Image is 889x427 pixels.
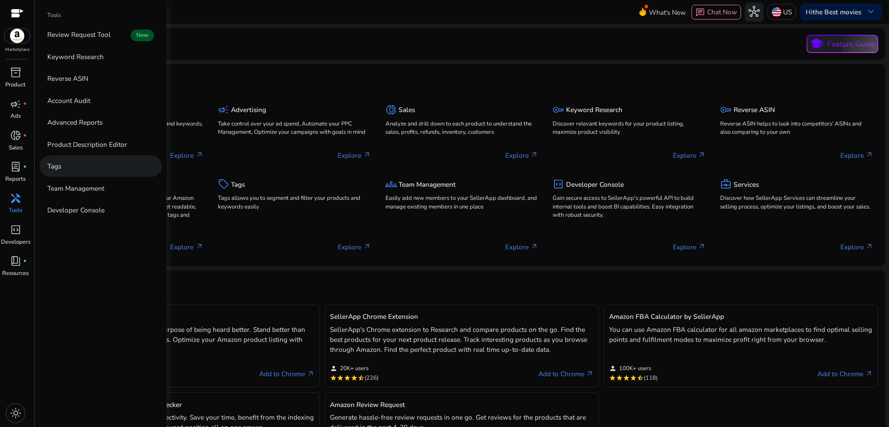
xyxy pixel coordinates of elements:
[398,106,415,114] h5: Sales
[330,401,594,409] h5: Amazon Review Request
[866,151,873,159] span: arrow_outward
[47,73,88,83] p: Reverse ASIN
[196,151,204,159] span: arrow_outward
[10,130,21,141] span: donut_small
[23,259,27,263] span: fiber_manual_record
[553,179,564,190] span: code_blocks
[131,30,154,41] span: New
[196,243,204,251] span: arrow_outward
[385,179,397,190] span: groups
[619,365,651,373] span: 100K+ users
[23,102,27,106] span: fiber_manual_record
[47,205,105,215] p: Developer Console
[218,104,229,116] span: campaign
[553,104,564,116] span: key
[637,374,644,381] mat-icon: star_half
[51,324,315,354] p: Tailor make your listing for the sole purpose of being heard better. Stand better than your compe...
[385,194,539,212] p: Easily add new members to your SellerApp dashboard, and manage existing members in one place
[47,183,104,193] p: Team Management
[344,374,351,381] mat-icon: star
[840,150,873,160] p: Explore
[810,37,823,51] span: school
[827,38,875,50] p: Feature Guide
[365,374,379,382] span: (226)
[720,194,873,212] p: Discover how SellerApp Services can streamline your selling process, optimize your listings, and ...
[10,255,21,267] span: book_4
[865,6,876,17] span: keyboard_arrow_down
[609,374,616,381] mat-icon: star
[745,3,764,22] button: hub
[10,112,21,121] p: Ads
[47,139,127,149] p: Product Description Editor
[330,313,594,321] h5: SellerApp Chrome Extension
[259,368,315,379] a: Add to Chromearrow_outward
[10,67,21,78] span: inventory_2
[673,150,706,160] p: Explore
[5,81,26,89] p: Product
[170,150,203,160] p: Explore
[4,29,30,43] img: amazon.svg
[23,165,27,169] span: fiber_manual_record
[330,365,338,373] mat-icon: person
[566,106,622,114] h5: Keyword Research
[698,151,706,159] span: arrow_outward
[170,242,203,252] p: Explore
[2,269,29,278] p: Resources
[734,106,775,114] h5: Reverse ASIN
[720,120,873,137] p: Reverse ASIN helps to look into competitors' ASINs and also comparing to your own
[10,99,21,110] span: campaign
[337,374,344,381] mat-icon: star
[51,401,315,409] h5: Amazon Keyword Ranking & Index Checker
[707,7,737,17] span: Chat Now
[10,407,21,419] span: light_mode
[566,181,624,189] h5: Developer Console
[5,175,26,184] p: Reports
[385,120,539,137] p: Analyze and drill down to each product to understand the sales, profits, refunds, inventory, cust...
[351,374,358,381] mat-icon: star
[817,368,873,379] a: Add to Chromearrow_outward
[231,181,245,189] h5: Tags
[231,106,266,114] h5: Advertising
[9,144,23,152] p: Sales
[9,206,22,215] p: Tools
[623,374,630,381] mat-icon: star
[330,374,337,381] mat-icon: star
[330,324,594,354] p: SellerApp's Chrome extension to Research and compare products on the go. Find the best products f...
[47,52,104,62] p: Keyword Research
[307,370,315,378] span: arrow_outward
[609,365,617,373] mat-icon: person
[748,6,760,17] span: hub
[616,374,623,381] mat-icon: star
[530,243,538,251] span: arrow_outward
[609,324,873,344] p: You can use Amazon FBA calculator for all amazon marketplaces to find optimal selling points and ...
[720,179,731,190] span: business_center
[807,35,878,53] button: schoolFeature Guide
[1,238,30,247] p: Developers
[644,374,658,382] span: (118)
[609,313,873,321] h5: Amazon FBA Calculator by SellerApp
[649,5,686,20] span: What's New
[538,368,594,379] a: Add to Chromearrow_outward
[586,370,594,378] span: arrow_outward
[783,4,792,20] p: US
[866,243,873,251] span: arrow_outward
[530,151,538,159] span: arrow_outward
[673,242,706,252] p: Explore
[695,8,705,17] span: chat
[23,134,27,138] span: fiber_manual_record
[363,243,371,251] span: arrow_outward
[772,7,781,17] img: us.svg
[691,5,741,20] button: chatChat Now
[720,104,731,116] span: key
[47,30,111,40] p: Review Request Tool
[630,374,637,381] mat-icon: star
[340,365,369,373] span: 20K+ users
[363,151,371,159] span: arrow_outward
[10,193,21,204] span: handyman
[505,242,538,252] p: Explore
[505,150,538,160] p: Explore
[47,117,102,127] p: Advanced Reports
[47,11,61,20] p: Tools
[51,313,315,321] h5: Amazon Keyword Research Tool
[5,46,30,53] p: Marketplace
